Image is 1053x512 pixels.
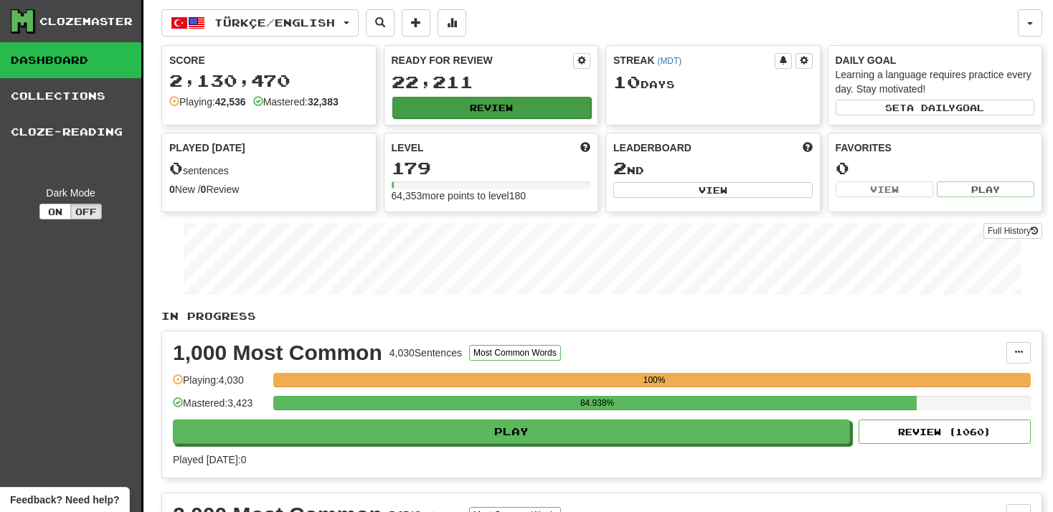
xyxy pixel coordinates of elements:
[803,141,813,155] span: This week in points, UTC
[169,184,175,195] strong: 0
[215,96,246,108] strong: 42,536
[10,493,119,507] span: Open feedback widget
[169,141,245,155] span: Played [DATE]
[907,103,955,113] span: a daily
[613,73,813,92] div: Day s
[389,346,462,360] div: 4,030 Sentences
[214,16,335,29] span: Türkçe / English
[173,454,246,465] span: Played [DATE]: 0
[161,9,359,37] button: Türkçe/English
[39,14,133,29] div: Clozemaster
[169,95,246,109] div: Playing:
[278,396,917,410] div: 84.938%
[657,56,681,66] a: (MDT)
[11,186,131,200] div: Dark Mode
[859,419,1031,444] button: Review (1060)
[613,158,627,178] span: 2
[613,182,813,198] button: View
[392,159,591,177] div: 179
[169,182,369,196] div: New / Review
[70,204,102,219] button: Off
[836,100,1035,115] button: Seta dailygoal
[438,9,466,37] button: More stats
[169,72,369,90] div: 2,130,470
[161,309,1042,323] p: In Progress
[173,396,266,419] div: Mastered: 3,423
[169,53,369,67] div: Score
[580,141,590,155] span: Score more points to level up
[983,223,1042,239] a: Full History
[392,141,424,155] span: Level
[392,53,574,67] div: Ready for Review
[836,141,1035,155] div: Favorites
[836,53,1035,67] div: Daily Goal
[937,181,1034,197] button: Play
[173,373,266,397] div: Playing: 4,030
[366,9,395,37] button: Search sentences
[169,158,183,178] span: 0
[836,159,1035,177] div: 0
[392,189,591,203] div: 64,353 more points to level 180
[39,204,71,219] button: On
[201,184,207,195] strong: 0
[173,342,382,364] div: 1,000 Most Common
[308,96,339,108] strong: 32,383
[173,419,850,444] button: Play
[253,95,339,109] div: Mastered:
[613,72,641,92] span: 10
[613,141,691,155] span: Leaderboard
[402,9,430,37] button: Add sentence to collection
[836,181,933,197] button: View
[169,159,369,178] div: sentences
[836,67,1035,96] div: Learning a language requires practice every day. Stay motivated!
[613,159,813,178] div: nd
[613,53,775,67] div: Streak
[392,97,592,118] button: Review
[469,345,561,361] button: Most Common Words
[392,73,591,91] div: 22,211
[278,373,1031,387] div: 100%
